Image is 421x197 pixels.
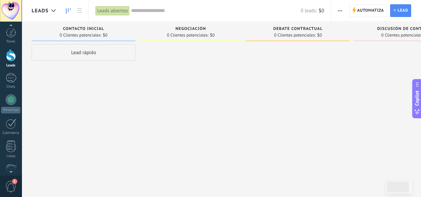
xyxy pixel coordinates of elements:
div: Leads abiertos [96,6,129,16]
div: Lead rápido [32,44,135,61]
span: 0 Clientes potenciales: [274,33,316,37]
span: Contacto inicial [63,27,104,31]
div: Chats [1,85,21,89]
span: 0 leads: [301,8,317,14]
span: Automatiza [357,5,384,17]
button: Más [335,4,345,17]
span: $0 [210,33,215,37]
div: Calendario [1,131,21,135]
div: Leads [1,63,21,68]
span: 0 Clientes potenciales: [167,33,208,37]
span: $0 [318,8,324,14]
div: Debate contractual [249,27,346,32]
div: Contacto inicial [35,27,132,32]
a: Automatiza [349,4,387,17]
span: $0 [317,33,322,37]
span: 0 Clientes potenciales: [60,33,101,37]
span: Leads [32,8,49,14]
div: Panel [1,40,21,44]
a: Lead [390,4,411,17]
span: $0 [103,33,107,37]
div: Listas [1,154,21,158]
span: Debate contractual [273,27,322,31]
span: Lead [397,5,408,17]
span: Copilot [414,90,420,106]
a: Leads [63,4,74,17]
span: Negociación [175,27,206,31]
div: WhatsApp [1,107,20,113]
a: Lista [74,4,85,17]
span: 1 [12,179,17,184]
div: Negociación [142,27,239,32]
